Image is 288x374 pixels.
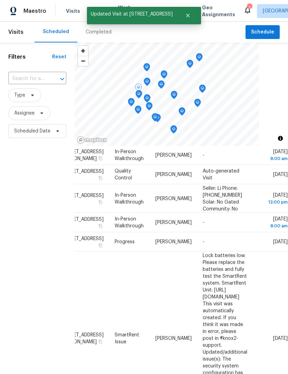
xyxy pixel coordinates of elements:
div: Map marker [171,91,177,101]
button: Copy Address [97,338,104,344]
div: Map marker [196,53,203,64]
span: [DATE] [258,149,288,162]
span: Scheduled Date [14,128,50,135]
span: Quality Control [115,169,132,180]
span: Auto-generated Visit [203,169,239,180]
h1: Filters [8,53,52,60]
span: [STREET_ADDRESS] [60,169,104,174]
span: SmartRent Issue [115,332,139,344]
div: Map marker [152,113,159,124]
span: [DATE] [273,172,288,177]
button: Open [57,74,67,84]
span: [PERSON_NAME] [155,239,192,244]
div: Map marker [146,102,153,113]
span: [PERSON_NAME] [155,153,192,158]
button: Schedule [246,25,280,39]
a: Mapbox homepage [77,136,107,144]
span: In-Person Walkthrough [115,193,144,204]
button: Copy Address [97,155,104,161]
button: Copy Address [97,199,104,205]
span: [STREET_ADDRESS] [60,236,104,241]
div: Map marker [194,99,201,109]
span: [DATE] [273,239,288,244]
button: Copy Address [97,175,104,181]
div: 8:00 am [258,223,288,229]
div: Map marker [186,60,193,70]
div: Map marker [170,125,177,136]
span: [STREET_ADDRESS] [60,217,104,222]
input: Search for an address... [8,73,47,84]
span: [PERSON_NAME] [155,196,192,201]
span: Assignee [14,110,35,117]
span: - [203,153,204,158]
canvas: Map [75,42,259,146]
button: Copy Address [97,242,104,248]
span: Maestro [23,8,46,14]
span: Updated Visit at [STREET_ADDRESS] [87,7,176,21]
button: Zoom in [78,46,88,56]
button: Close [176,9,199,22]
span: [PERSON_NAME] [155,220,192,225]
div: Map marker [144,78,151,88]
span: - [203,220,204,225]
div: Map marker [143,63,150,74]
div: Map marker [179,107,185,118]
span: - [203,239,204,244]
div: 12:00 pm [258,198,288,205]
span: [DATE] [258,217,288,229]
div: Map marker [199,85,206,95]
span: Geo Assignments [202,4,235,18]
div: 8:00 am [258,155,288,162]
span: [STREET_ADDRESS] [60,193,104,198]
span: [DATE] [258,193,288,205]
div: Map marker [144,94,151,105]
button: Copy Address [97,223,104,229]
div: Scheduled [43,28,69,35]
div: 1 [247,4,252,11]
span: Toggle attribution [278,135,282,142]
span: Type [14,92,25,99]
span: [PERSON_NAME] [155,336,192,341]
span: [STREET_ADDRESS][PERSON_NAME] [60,332,104,344]
span: Visits [66,8,80,14]
div: Map marker [135,106,142,116]
div: Completed [86,29,112,36]
button: Zoom out [78,56,88,66]
span: [STREET_ADDRESS][PERSON_NAME] [60,149,104,161]
span: In-Person Walkthrough [115,217,144,228]
div: Map marker [135,90,142,101]
span: [DATE] [273,336,288,341]
div: Map marker [128,98,135,109]
div: Reset [52,53,66,60]
div: Map marker [158,80,165,91]
span: Work Orders [118,4,136,18]
div: Map marker [135,83,142,94]
button: Toggle attribution [276,134,285,142]
span: Schedule [251,28,274,37]
span: Progress [115,239,135,244]
span: Seller: Li Phone: [PHONE_NUMBER] Solar: No Gated Community: No [203,186,242,211]
span: Visits [8,24,23,40]
div: Map marker [161,70,167,81]
span: [PERSON_NAME] [155,172,192,177]
span: In-Person Walkthrough [115,149,144,161]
